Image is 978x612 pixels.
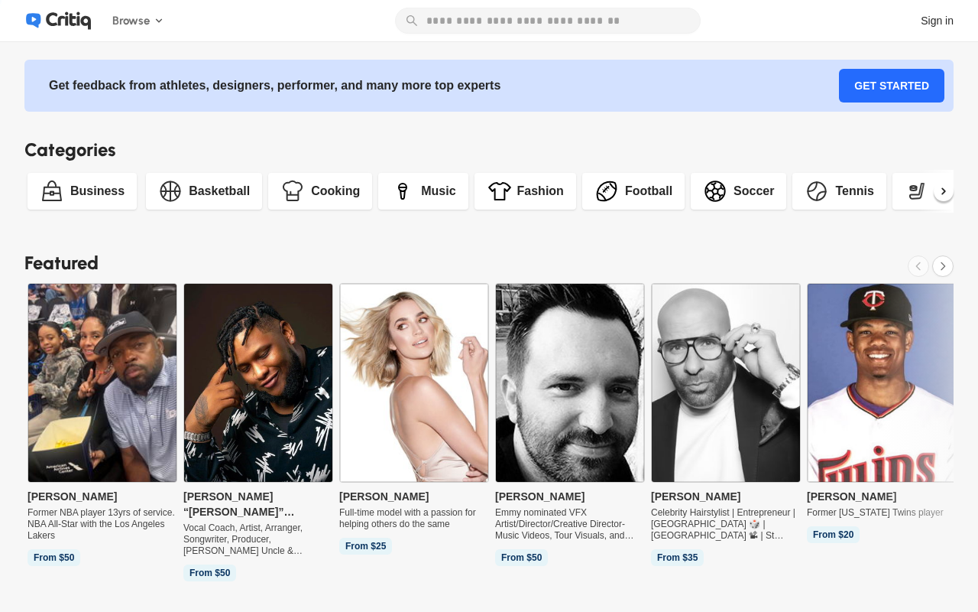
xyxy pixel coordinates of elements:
[651,549,704,566] span: From $35
[49,76,500,95] div: Get feedback from athletes, designers, performer, and many more top experts
[835,182,873,200] div: Tennis
[495,549,548,566] span: From $50
[474,173,576,210] a: Fashion
[28,489,177,504] span: [PERSON_NAME]
[28,549,80,566] span: From $50
[183,565,236,581] span: From $50
[651,507,801,542] span: Celebrity Hairstylist | Entrepreneur | [GEOGRAPHIC_DATA] 🎲 |[GEOGRAPHIC_DATA] 📽 | St Tropez 🏖 | C...
[652,284,800,482] img: File
[625,182,672,200] div: Football
[268,173,372,210] a: Cooking
[421,182,455,200] div: Music
[496,284,644,482] img: File
[807,507,957,519] span: Former [US_STATE] Twins player
[495,489,645,504] span: [PERSON_NAME]
[921,13,954,29] div: Sign in
[28,284,176,482] img: File
[808,284,956,482] img: File
[24,249,99,277] h2: Featured
[582,173,685,210] a: Football
[189,182,250,200] div: Basketball
[517,182,564,200] div: Fashion
[146,173,262,210] a: Basketball
[311,182,360,200] div: Cooking
[339,538,392,555] span: From $25
[792,173,886,210] a: Tennis
[807,489,957,504] span: [PERSON_NAME]
[339,489,489,504] span: [PERSON_NAME]
[378,173,468,210] a: Music
[339,507,489,530] span: Full-time model with a passion for helping others do the same
[839,69,944,103] a: GET STARTED
[28,173,137,210] a: Business
[183,489,333,519] span: [PERSON_NAME] “[PERSON_NAME]” [PERSON_NAME]
[24,136,954,164] h2: Categories
[340,284,488,482] img: File
[70,182,125,200] div: Business
[651,489,801,504] span: [PERSON_NAME]
[183,522,333,557] span: Vocal Coach, Artist, Arranger, Songwriter, Producer, [PERSON_NAME] Uncle & [PERSON_NAME] Duo, AGT...
[691,173,786,210] a: Soccer
[733,182,774,200] div: Soccer
[112,12,150,30] span: Browse
[184,284,332,482] img: File
[495,507,645,542] span: Emmy nominated VFX Artist/Director/Creative Director- Music Videos, Tour Visuals, and VFX for fil...
[807,526,860,543] span: From $20
[28,507,177,542] span: Former NBA player 13yrs of service. NBA All-Star with the Los Angeles Lakers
